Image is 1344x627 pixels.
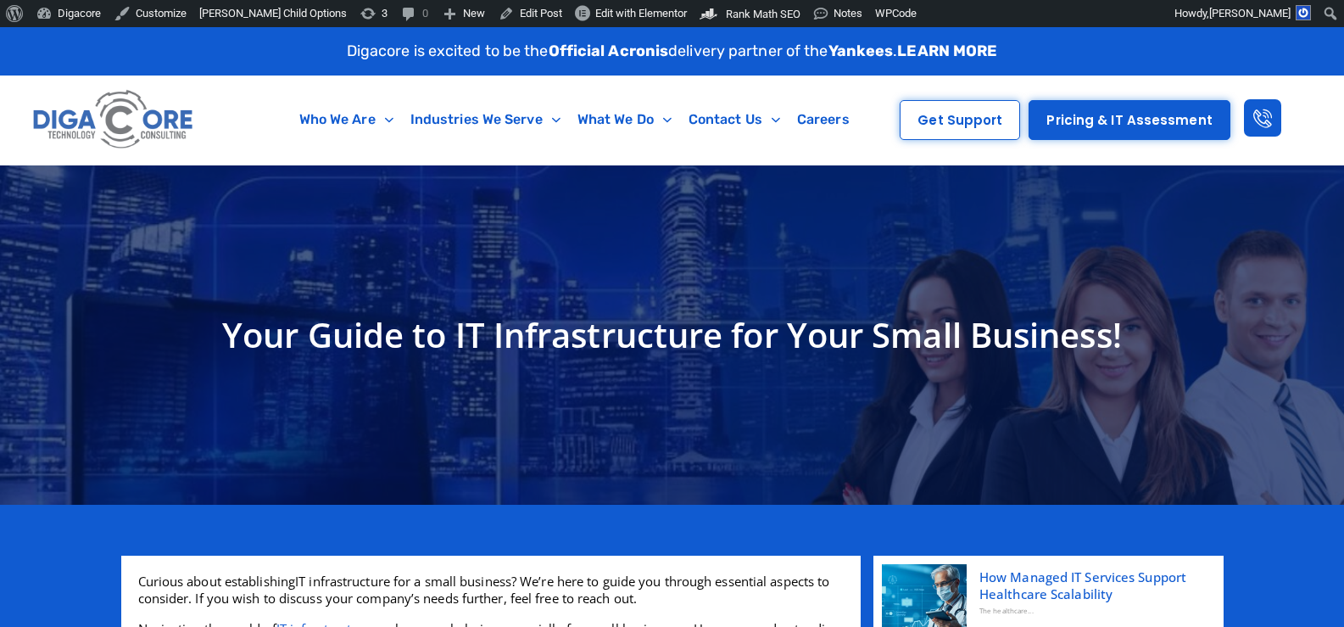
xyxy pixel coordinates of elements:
[138,573,830,607] span: ? We’re here to guide you through essential aspects to consider. If you wish to discuss your comp...
[897,42,997,60] a: LEARN MORE
[789,100,858,139] a: Careers
[138,573,844,607] p: IT infrastructure for a small business
[1046,114,1212,126] span: Pricing & IT Assessment
[1209,7,1291,20] span: [PERSON_NAME]
[979,602,1202,619] div: The healthcare...
[680,100,789,139] a: Contact Us
[595,7,687,20] span: Edit with Elementor
[549,42,669,60] strong: Official Acronis
[917,114,1002,126] span: Get Support
[138,573,296,590] span: Curious about establishing
[900,100,1020,140] a: Get Support
[130,310,1215,361] h1: Your Guide to IT Infrastructure for Your Small Business!
[1029,100,1230,140] a: Pricing & IT Assessment
[402,100,569,139] a: Industries We Serve
[269,100,880,139] nav: Menu
[726,8,800,20] span: Rank Math SEO
[828,42,894,60] strong: Yankees
[569,100,680,139] a: What We Do
[979,568,1202,602] a: How Managed IT Services Support Healthcare Scalability
[29,84,198,156] img: Digacore logo 1
[291,100,402,139] a: Who We Are
[347,40,998,63] p: Digacore is excited to be the delivery partner of the .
